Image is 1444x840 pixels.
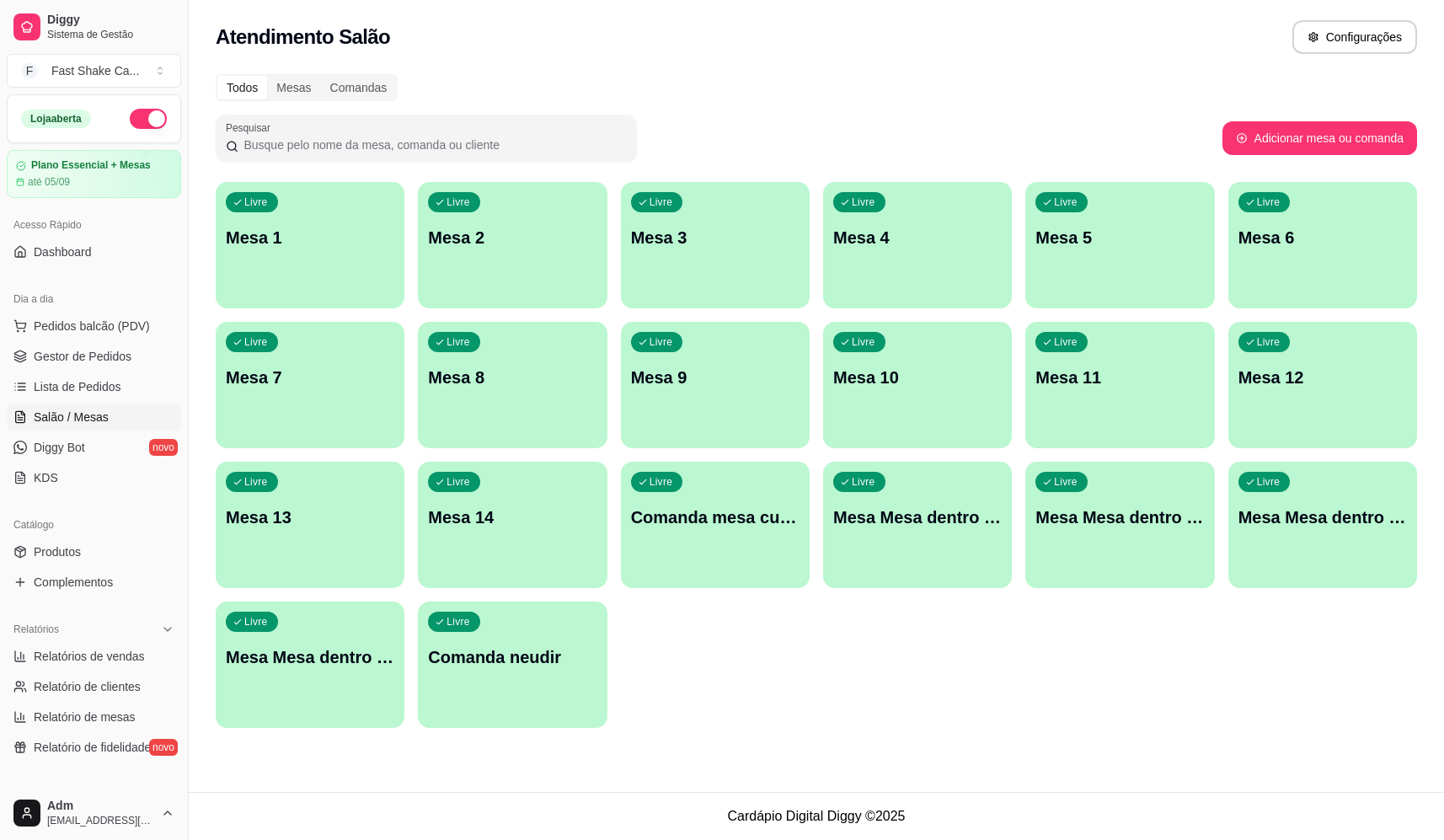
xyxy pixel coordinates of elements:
button: LivreMesa 5 [1025,182,1214,308]
span: Lista de Pedidos [34,378,121,395]
button: LivreMesa Mesa dentro azul [823,462,1012,588]
p: Mesa Mesa dentro vermelha [226,645,394,669]
p: Livre [447,475,470,489]
span: Salão / Mesas [34,409,109,425]
button: Configurações [1292,20,1417,54]
button: LivreMesa 9 [621,322,810,448]
button: LivreMesa Mesa dentro verde [1228,462,1417,588]
a: DiggySistema de Gestão [7,7,181,47]
button: LivreMesa Mesa dentro laranja [1025,462,1214,588]
span: Sistema de Gestão [47,28,174,41]
a: Dashboard [7,238,181,265]
p: Livre [447,335,470,349]
button: Pedidos balcão (PDV) [7,313,181,340]
span: Relatório de fidelidade [34,739,151,756]
span: Gestor de Pedidos [34,348,131,365]
div: Acesso Rápido [7,211,181,238]
p: Livre [852,475,875,489]
p: Livre [1054,475,1078,489]
p: Mesa Mesa dentro verde [1238,506,1407,529]
p: Livre [1257,475,1281,489]
button: Select a team [7,54,181,88]
p: Mesa Mesa dentro laranja [1035,506,1204,529]
a: Salão / Mesas [7,404,181,431]
span: Relatório de clientes [34,678,141,695]
div: Fast Shake Ca ... [51,62,139,79]
p: Mesa 4 [833,226,1002,249]
span: [EMAIL_ADDRESS][DOMAIN_NAME] [47,814,154,827]
input: Pesquisar [238,136,627,153]
a: Diggy Botnovo [7,434,181,461]
a: Relatório de fidelidadenovo [7,734,181,761]
p: Livre [447,195,470,209]
a: KDS [7,464,181,491]
button: Adm[EMAIL_ADDRESS][DOMAIN_NAME] [7,793,181,833]
span: Pedidos balcão (PDV) [34,318,150,334]
button: LivreMesa 11 [1025,322,1214,448]
a: Gestor de Pedidos [7,343,181,370]
button: LivreMesa Mesa dentro vermelha [216,602,404,728]
span: Dashboard [34,243,92,260]
div: Todos [217,76,267,99]
span: Relatórios [13,623,59,636]
div: Loja aberta [21,110,91,128]
footer: Cardápio Digital Diggy © 2025 [189,792,1444,840]
p: Mesa 10 [833,366,1002,389]
span: Diggy [47,13,174,28]
div: Gerenciar [7,781,181,808]
p: Mesa 11 [1035,366,1204,389]
button: LivreMesa 3 [621,182,810,308]
p: Mesa 8 [428,366,596,389]
button: LivreMesa 13 [216,462,404,588]
span: Adm [47,799,154,814]
p: Livre [852,335,875,349]
a: Lista de Pedidos [7,373,181,400]
div: Catálogo [7,511,181,538]
p: Mesa 2 [428,226,596,249]
button: LivreMesa 10 [823,322,1012,448]
p: Livre [650,335,673,349]
div: Mesas [267,76,320,99]
p: Livre [244,475,268,489]
article: até 05/09 [28,175,70,189]
a: Relatório de clientes [7,673,181,700]
button: LivreMesa 14 [418,462,607,588]
p: Mesa 9 [631,366,800,389]
p: Mesa 13 [226,506,394,529]
button: LivreMesa 4 [823,182,1012,308]
button: Alterar Status [130,109,167,129]
p: Livre [244,335,268,349]
button: LivreMesa 8 [418,322,607,448]
p: Mesa 7 [226,366,394,389]
span: Diggy Bot [34,439,85,456]
button: LivreMesa 1 [216,182,404,308]
h2: Atendimento Salão [216,24,390,51]
p: Livre [1257,335,1281,349]
button: Adicionar mesa ou comanda [1222,121,1417,155]
a: Plano Essencial + Mesasaté 05/09 [7,150,181,198]
article: Plano Essencial + Mesas [31,159,151,172]
p: Comanda mesa cupim [631,506,800,529]
button: LivreComanda neudir [418,602,607,728]
p: Livre [650,475,673,489]
p: Mesa 1 [226,226,394,249]
button: LivreMesa 12 [1228,322,1417,448]
p: Livre [1054,335,1078,349]
p: Livre [852,195,875,209]
p: Livre [244,615,268,629]
div: Comandas [321,76,397,99]
span: Produtos [34,543,81,560]
span: KDS [34,469,58,486]
a: Relatórios de vendas [7,643,181,670]
span: Relatório de mesas [34,709,136,725]
p: Mesa 14 [428,506,596,529]
label: Pesquisar [226,120,276,135]
p: Mesa 5 [1035,226,1204,249]
p: Comanda neudir [428,645,596,669]
span: F [21,62,38,79]
span: Complementos [34,574,113,591]
button: LivreMesa 2 [418,182,607,308]
p: Mesa 3 [631,226,800,249]
a: Produtos [7,538,181,565]
p: Mesa 12 [1238,366,1407,389]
